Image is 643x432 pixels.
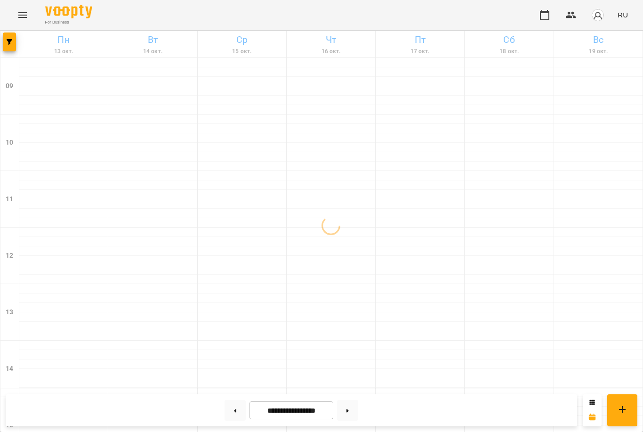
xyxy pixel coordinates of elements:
h6: 16 окт. [288,47,374,56]
h6: 15 окт. [199,47,285,56]
span: For Business [45,19,92,25]
h6: 09 [6,81,13,91]
h6: 13 [6,307,13,318]
h6: Сб [466,33,552,47]
button: Menu [11,4,34,26]
h6: 18 окт. [466,47,552,56]
h6: 13 окт. [21,47,106,56]
h6: Чт [288,33,374,47]
button: RU [614,6,632,24]
h6: 10 [6,138,13,148]
h6: Вс [555,33,641,47]
h6: Пн [21,33,106,47]
h6: 11 [6,194,13,204]
h6: Ср [199,33,285,47]
h6: 14 [6,364,13,374]
h6: Пт [377,33,463,47]
h6: 12 [6,251,13,261]
h6: Вт [110,33,195,47]
img: Voopty Logo [45,5,92,18]
h6: 17 окт. [377,47,463,56]
span: RU [618,10,628,20]
h6: 19 окт. [555,47,641,56]
h6: 14 окт. [110,47,195,56]
img: avatar_s.png [591,8,604,22]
